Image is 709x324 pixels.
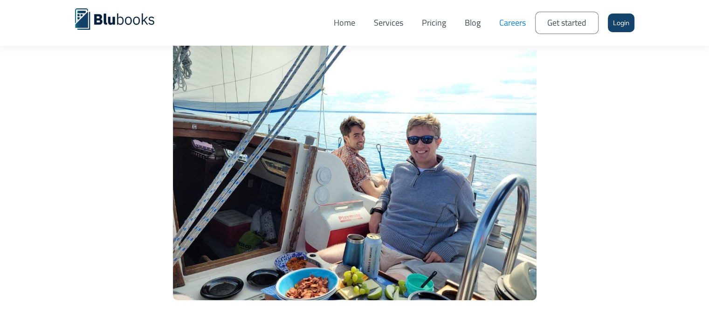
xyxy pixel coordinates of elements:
a: Services [365,7,413,39]
a: home [75,7,168,30]
a: Careers [490,7,535,39]
a: Get started [535,12,599,34]
a: Blog [455,7,490,39]
a: Pricing [413,7,455,39]
a: Home [324,7,365,39]
a: Login [608,14,634,32]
